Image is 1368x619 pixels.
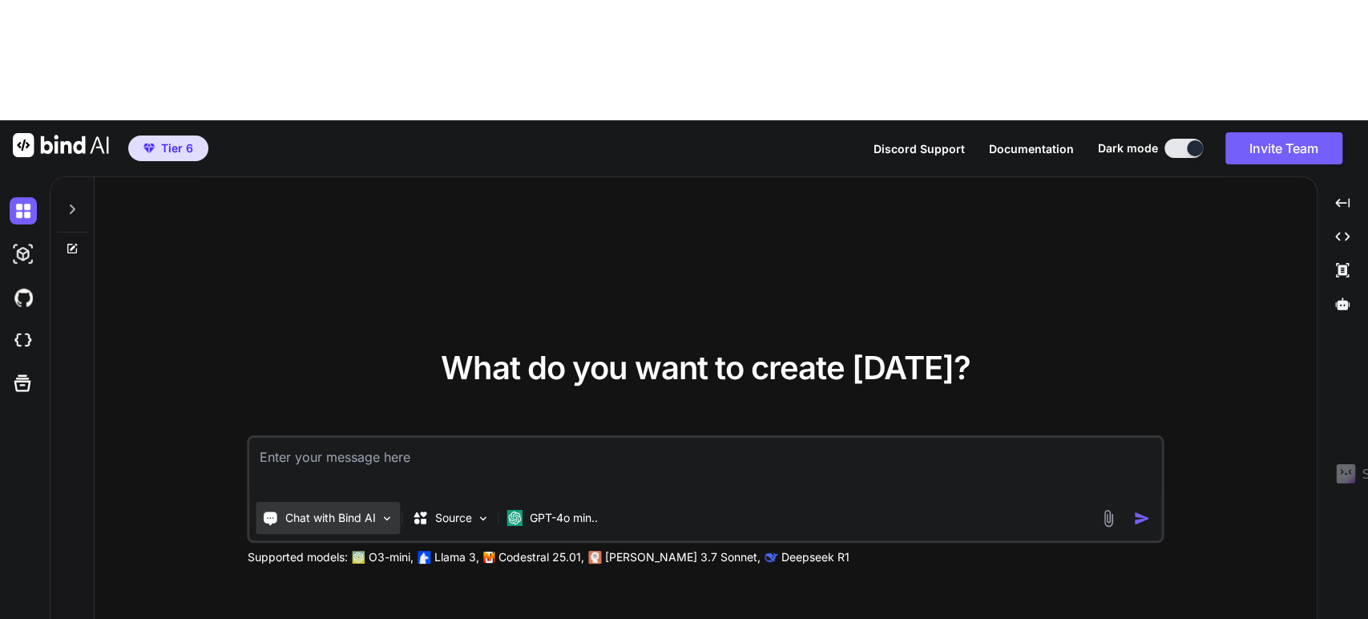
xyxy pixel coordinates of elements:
[10,284,37,311] img: githubDark
[477,512,490,525] img: Pick Models
[143,144,155,153] img: premium
[874,140,965,157] button: Discord Support
[128,136,208,161] button: premiumTier 6
[434,549,479,565] p: Llama 3,
[874,142,965,156] span: Discord Support
[765,551,778,564] img: claude
[507,510,523,526] img: GPT-4o mini
[605,549,761,565] p: [PERSON_NAME] 3.7 Sonnet,
[1099,509,1117,528] img: attachment
[589,551,602,564] img: claude
[353,551,365,564] img: GPT-4
[285,510,376,526] p: Chat with Bind AI
[498,549,584,565] p: Codestral 25.01,
[441,348,971,387] span: What do you want to create [DATE]?
[1225,132,1342,164] button: Invite Team
[161,140,193,156] span: Tier 6
[989,140,1074,157] button: Documentation
[989,142,1074,156] span: Documentation
[381,512,394,525] img: Pick Tools
[530,510,598,526] p: GPT-4o min..
[10,327,37,354] img: cloudideIcon
[13,133,109,157] img: Bind AI
[369,549,414,565] p: O3-mini,
[435,510,472,526] p: Source
[248,549,348,565] p: Supported models:
[418,551,431,564] img: Llama2
[10,241,37,268] img: darkAi-studio
[1133,510,1150,527] img: icon
[781,549,849,565] p: Deepseek R1
[484,552,495,563] img: Mistral-AI
[10,197,37,225] img: darkChat
[1098,140,1158,156] span: Dark mode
